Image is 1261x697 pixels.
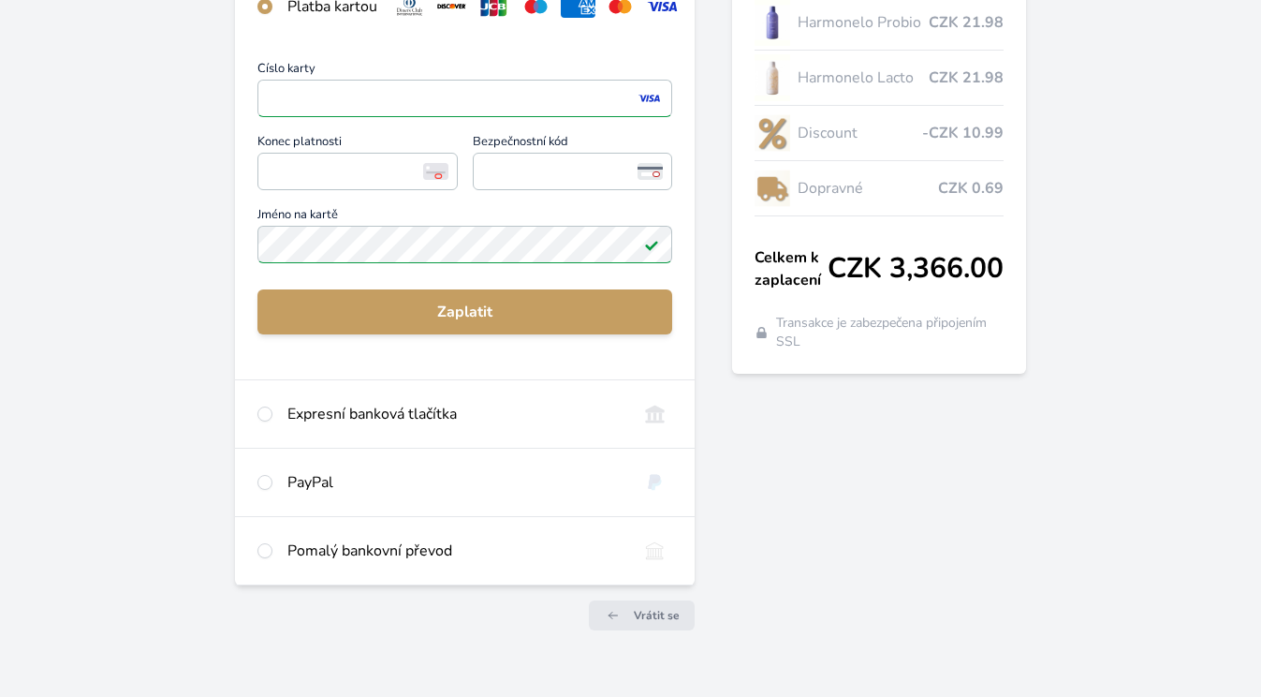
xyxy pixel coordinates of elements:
span: Vrátit se [634,608,680,623]
img: visa [637,90,662,107]
img: paypal.svg [638,471,672,494]
span: Discount [798,122,922,144]
span: Harmonelo Probio [798,11,929,34]
span: Transakce je zabezpečena připojením SSL [776,314,1004,351]
img: CLEAN_LACTO_se_stinem_x-hi-lo.jpg [755,54,790,101]
img: discount-lo.png [755,110,790,156]
img: Platné pole [644,237,659,252]
button: Zaplatit [257,289,672,334]
div: Pomalý bankovní převod [287,540,623,562]
img: Konec platnosti [423,163,448,180]
span: CZK 21.98 [929,11,1004,34]
iframe: Iframe pro datum vypršení platnosti [266,158,448,185]
span: CZK 0.69 [938,177,1004,200]
span: CZK 3,366.00 [828,252,1004,286]
img: bankTransfer_IBAN.svg [638,540,672,562]
iframe: Iframe pro číslo karty [266,85,664,111]
span: Harmonelo Lacto [798,67,929,89]
span: Jméno na kartě [257,209,672,226]
span: Konec platnosti [257,136,457,153]
div: PayPal [287,471,623,494]
input: Jméno na kartěPlatné pole [257,226,672,263]
span: Číslo karty [257,63,672,80]
span: Celkem k zaplacení [755,246,828,291]
span: Dopravné [798,177,938,200]
img: onlineBanking_CZ.svg [638,403,672,425]
span: CZK 21.98 [929,67,1004,89]
span: Zaplatit [272,301,657,323]
iframe: Iframe pro bezpečnostní kód [481,158,664,185]
span: -CZK 10.99 [922,122,1004,144]
img: delivery-lo.png [755,165,790,212]
a: Vrátit se [589,601,695,630]
span: Bezpečnostní kód [473,136,672,153]
div: Expresní banková tlačítka [287,403,623,425]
